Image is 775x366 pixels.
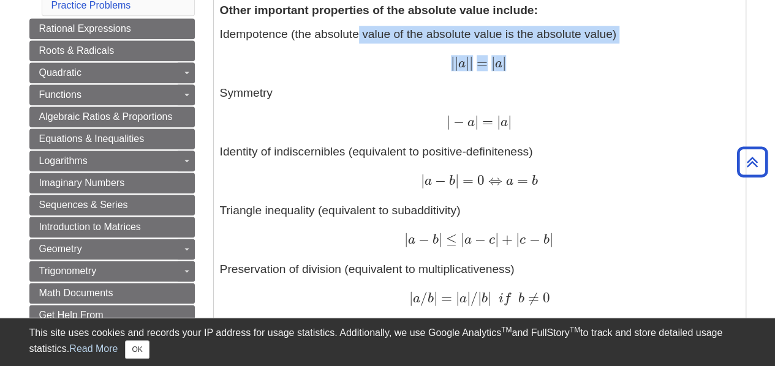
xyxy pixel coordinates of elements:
span: a [424,174,431,188]
span: | [502,54,506,71]
span: = [478,113,493,130]
span: | [456,289,459,306]
span: | [461,231,464,247]
span: | [478,289,482,306]
span: − [415,231,429,247]
span: Roots & Radicals [39,45,115,56]
span: b [518,292,524,305]
span: a [464,233,472,247]
span: Quadratic [39,67,81,78]
span: ≤ [442,231,457,247]
span: | [467,289,471,306]
span: b [528,174,538,188]
span: c [520,233,526,247]
span: | [446,113,450,130]
span: | [469,54,473,71]
span: Trigonometry [39,266,97,276]
span: | [439,231,442,247]
button: Close [125,340,149,359]
span: b [540,233,549,247]
a: Sequences & Series [29,195,195,215]
a: Equations & Inequalities [29,129,195,149]
span: − [431,172,445,189]
span: Get Help From [PERSON_NAME] [39,310,120,335]
span: f [504,292,511,305]
a: Get Help From [PERSON_NAME] [29,305,195,340]
a: Algebraic Ratios & Proportions [29,106,195,127]
span: = [459,172,474,189]
strong: Other important properties of the absolute value include: [220,4,538,17]
span: Imaginary Numbers [39,177,125,188]
span: c [486,233,495,247]
span: − [526,231,540,247]
span: = [513,172,528,189]
span: Logarithms [39,155,88,166]
span: Math Documents [39,288,113,298]
span: / [420,289,427,306]
sup: TM [570,326,580,334]
span: ⇔ [485,172,502,189]
span: Introduction to Matrices [39,222,141,232]
span: | [495,231,499,247]
span: | [508,113,512,130]
a: Roots & Radicals [29,40,195,61]
a: Quadratic [29,62,195,83]
span: i [499,292,504,305]
span: − [450,113,464,130]
span: a [408,233,415,247]
span: / [471,289,478,306]
span: | [433,289,437,306]
span: Geometry [39,244,82,254]
span: b [482,292,488,305]
span: | [475,113,478,130]
span: | [488,289,491,306]
span: = [437,289,452,306]
span: | [491,54,495,71]
span: Rational Expressions [39,23,131,34]
span: a [464,116,475,129]
a: Imaginary Numbers [29,173,195,193]
div: This site uses cookies and records your IP address for usage statistics. Additionally, we use Goo... [29,326,746,359]
span: | [455,54,458,71]
a: Read More [69,343,118,354]
span: = [473,54,488,71]
span: | [404,231,408,247]
span: + [499,231,513,247]
span: | [420,172,424,189]
a: Geometry [29,239,195,260]
a: Trigonometry [29,261,195,282]
span: | [516,231,520,247]
span: | [409,289,412,306]
span: a [458,57,466,70]
span: 0 [474,172,485,189]
a: Math Documents [29,283,195,304]
span: | [466,54,469,71]
span: Equations & Inequalities [39,133,145,144]
span: | [451,54,455,71]
span: | [549,231,553,247]
span: a [501,116,508,129]
span: Functions [39,89,81,100]
a: Back to Top [733,154,772,170]
span: a [459,292,467,305]
span: − [472,231,486,247]
span: Algebraic Ratios & Proportions [39,111,173,122]
span: | [497,113,501,130]
a: Rational Expressions [29,18,195,39]
span: a [502,174,513,188]
span: a [495,57,502,70]
sup: TM [501,326,512,334]
span: Sequences & Series [39,200,128,210]
a: Introduction to Matrices [29,217,195,237]
span: b [429,233,439,247]
span: | [455,172,459,189]
span: ≠ [524,289,539,306]
span: 0 [539,289,550,306]
a: Logarithms [29,151,195,171]
span: b [427,292,433,305]
span: b [446,174,455,188]
a: Functions [29,84,195,105]
span: a [412,292,420,305]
